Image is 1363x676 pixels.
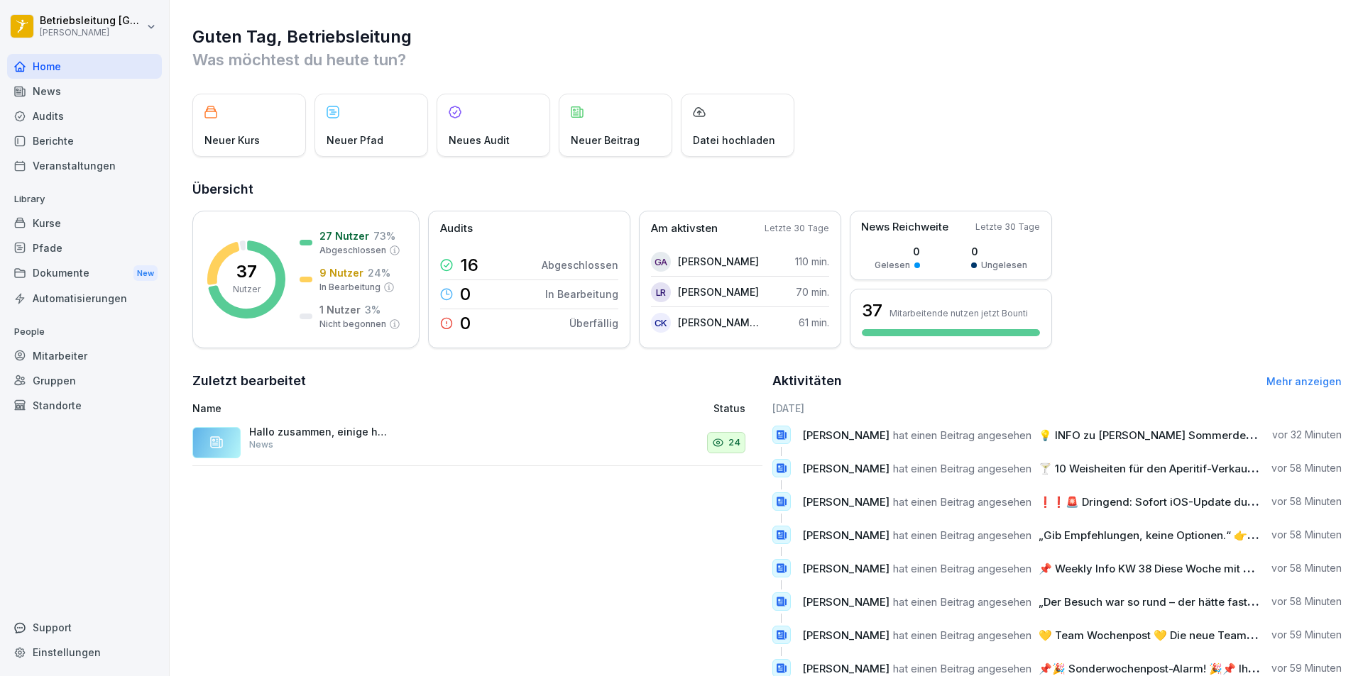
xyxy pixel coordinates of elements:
[319,318,386,331] p: Nicht begonnen
[1271,594,1342,609] p: vor 58 Minuten
[651,221,718,237] p: Am aktivsten
[1271,661,1342,675] p: vor 59 Minuten
[795,254,829,269] p: 110 min.
[7,153,162,178] div: Veranstaltungen
[460,315,471,332] p: 0
[802,428,889,442] span: [PERSON_NAME]
[893,628,1031,642] span: hat einen Beitrag angesehen
[1271,561,1342,575] p: vor 58 Minuten
[7,321,162,343] p: People
[249,438,273,451] p: News
[7,79,162,104] a: News
[693,133,775,148] p: Datei hochladen
[893,428,1031,442] span: hat einen Beitrag angesehen
[569,316,618,331] p: Überfällig
[802,528,889,542] span: [PERSON_NAME]
[678,315,760,330] p: [PERSON_NAME] [PERSON_NAME]
[7,640,162,665] a: Einstellungen
[893,562,1031,575] span: hat einen Beitrag angesehen
[893,462,1031,475] span: hat einen Beitrag angesehen
[7,188,162,211] p: Library
[713,401,745,416] p: Status
[651,252,671,272] div: GA
[893,595,1031,609] span: hat einen Beitrag angesehen
[7,343,162,368] a: Mitarbeiter
[889,308,1028,318] p: Mitarbeitende nutzen jetzt Bounti
[7,236,162,260] a: Pfade
[249,426,391,438] p: Hallo zusammen, einige haben leider noch nicht alle Kurse abgeschlossen. Bitte holt dies bis zum ...
[571,133,640,148] p: Neuer Beitrag
[7,104,162,128] a: Audits
[802,595,889,609] span: [PERSON_NAME]
[7,260,162,287] div: Dokumente
[40,15,143,27] p: Betriebsleitung [GEOGRAPHIC_DATA]
[651,313,671,333] div: CK
[678,284,759,299] p: [PERSON_NAME]
[802,662,889,675] span: [PERSON_NAME]
[1272,428,1342,442] p: vor 32 Minuten
[373,228,395,243] p: 73 %
[893,662,1031,675] span: hat einen Beitrag angesehen
[981,259,1027,272] p: Ungelesen
[678,254,759,269] p: [PERSON_NAME]
[192,179,1342,199] h2: Übersicht
[7,615,162,640] div: Support
[319,302,361,317] p: 1 Nutzer
[862,299,882,323] h3: 37
[7,128,162,153] a: Berichte
[545,287,618,301] p: In Bearbeitung
[327,133,383,148] p: Neuer Pfad
[192,26,1342,48] h1: Guten Tag, Betriebsleitung
[7,286,162,311] a: Automatisierungen
[1271,628,1342,642] p: vor 59 Minuten
[460,257,478,274] p: 16
[772,371,842,391] h2: Aktivitäten
[192,371,762,391] h2: Zuletzt bearbeitet
[1271,494,1342,509] p: vor 58 Minuten
[7,54,162,79] a: Home
[192,401,549,416] p: Name
[875,259,910,272] p: Gelesen
[1271,461,1342,475] p: vor 58 Minuten
[40,28,143,38] p: [PERSON_NAME]
[861,219,948,236] p: News Reichweite
[542,257,618,272] p: Abgeschlossen
[893,495,1031,509] span: hat einen Beitrag angesehen
[802,495,889,509] span: [PERSON_NAME]
[802,628,889,642] span: [PERSON_NAME]
[7,368,162,393] a: Gruppen
[875,244,920,259] p: 0
[449,133,510,148] p: Neues Audit
[796,284,829,299] p: 70 min.
[236,263,257,280] p: 37
[233,283,261,296] p: Nutzer
[440,221,473,237] p: Audits
[368,265,390,280] p: 24 %
[799,315,829,330] p: 61 min.
[192,420,762,466] a: Hallo zusammen, einige haben leider noch nicht alle Kurse abgeschlossen. Bitte holt dies bis zum ...
[7,393,162,418] div: Standorte
[460,286,471,303] p: 0
[772,401,1342,416] h6: [DATE]
[319,265,363,280] p: 9 Nutzer
[893,528,1031,542] span: hat einen Beitrag angesehen
[1266,375,1342,387] a: Mehr anzeigen
[975,221,1040,233] p: Letzte 30 Tage
[319,228,369,243] p: 27 Nutzer
[1271,528,1342,542] p: vor 58 Minuten
[802,562,889,575] span: [PERSON_NAME]
[192,48,1342,71] p: Was möchtest du heute tun?
[7,260,162,287] a: DokumenteNew
[7,211,162,236] a: Kurse
[802,462,889,475] span: [PERSON_NAME]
